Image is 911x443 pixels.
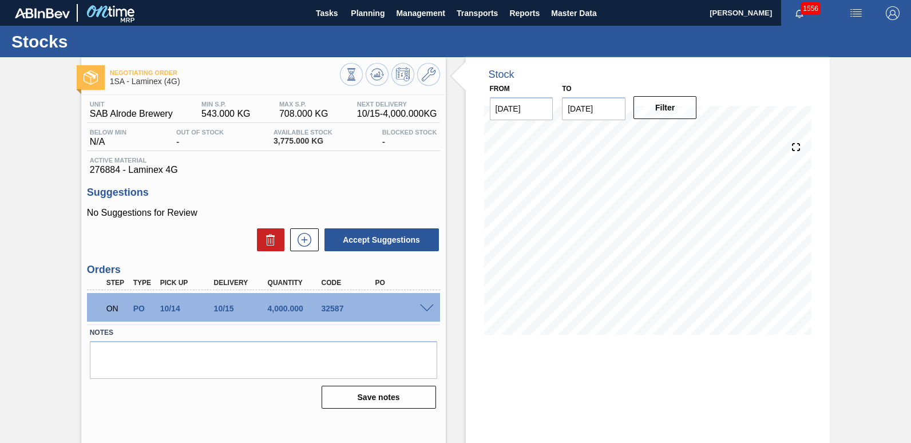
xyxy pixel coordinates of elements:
span: Reports [509,6,540,20]
input: mm/dd/yyyy [490,97,553,120]
span: MIN S.P. [201,101,250,108]
div: Code [319,279,378,287]
div: New suggestion [284,228,319,251]
img: userActions [849,6,863,20]
div: Step [104,279,130,287]
span: 10/15 - 4,000.000 KG [357,109,437,119]
input: mm/dd/yyyy [562,97,625,120]
div: 10/14/2025 [157,304,217,313]
span: Next Delivery [357,101,437,108]
label: Notes [90,325,437,341]
span: Unit [90,101,173,108]
span: Active Material [90,157,437,164]
span: Negotiating Order [110,69,340,76]
p: ON [106,304,128,313]
span: Tasks [314,6,339,20]
span: Out Of Stock [176,129,224,136]
div: N/A [87,129,129,147]
span: 3,775.000 KG [274,137,332,145]
h3: Orders [87,264,440,276]
button: Go to Master Data / General [417,63,440,86]
div: Quantity [265,279,324,287]
span: Blocked Stock [382,129,437,136]
div: Delete Suggestions [251,228,284,251]
label: From [490,85,510,93]
span: 1556 [801,2,821,15]
label: to [562,85,571,93]
span: 276884 - Laminex 4G [90,165,437,175]
span: SAB Alrode Brewery [90,109,173,119]
p: No Suggestions for Review [87,208,440,218]
div: Type [130,279,157,287]
span: Available Stock [274,129,332,136]
button: Stocks Overview [340,63,363,86]
span: Management [396,6,445,20]
img: Ícone [84,70,98,85]
span: Transports [457,6,498,20]
img: TNhmsLtSVTkK8tSr43FrP2fwEKptu5GPRR3wAAAABJRU5ErkJggg== [15,8,70,18]
span: 1SA - Laminex (4G) [110,77,340,86]
button: Schedule Inventory [391,63,414,86]
button: Notifications [781,5,818,21]
div: 10/15/2025 [211,304,271,313]
h1: Stocks [11,35,215,48]
div: Stock [489,69,514,81]
span: MAX S.P. [279,101,328,108]
div: Accept Suggestions [319,227,440,252]
span: Below Min [90,129,126,136]
img: Logout [886,6,900,20]
div: Purchase order [130,304,157,313]
span: Master Data [551,6,596,20]
span: Planning [351,6,385,20]
div: Pick up [157,279,217,287]
span: 708.000 KG [279,109,328,119]
div: PO [372,279,431,287]
div: - [379,129,440,147]
div: 32587 [319,304,378,313]
h3: Suggestions [87,187,440,199]
div: - [173,129,227,147]
div: 4,000.000 [265,304,324,313]
div: Negotiating Order [104,296,130,321]
div: Delivery [211,279,271,287]
button: Filter [633,96,697,119]
button: Accept Suggestions [324,228,439,251]
button: Save notes [322,386,436,409]
span: 543.000 KG [201,109,250,119]
button: Update Chart [366,63,389,86]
